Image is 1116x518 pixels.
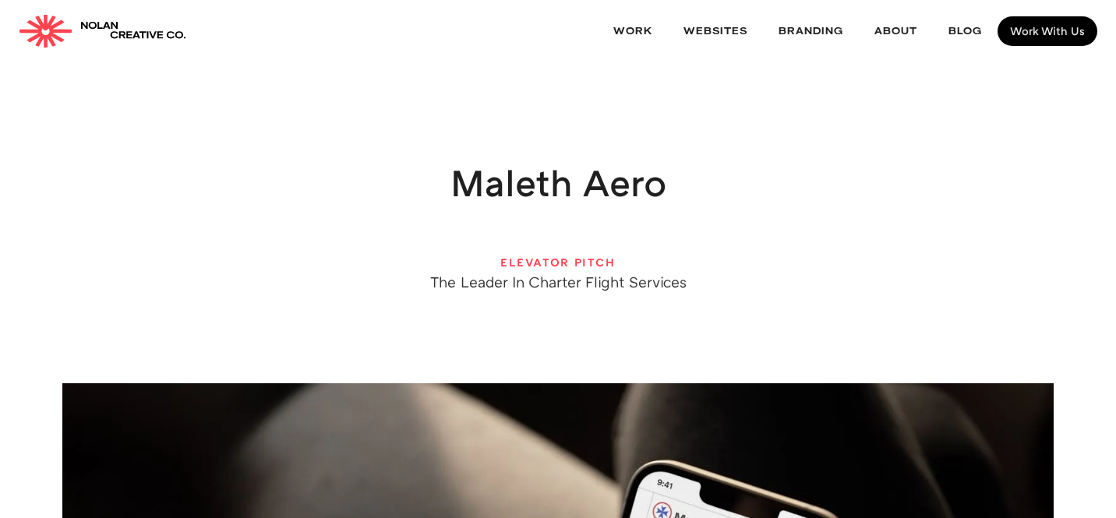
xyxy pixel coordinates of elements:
[859,11,933,52] a: About
[430,274,687,289] div: The Leader In Charter Flight Services
[668,11,763,52] a: websites
[1010,26,1085,37] div: Work With Us
[598,11,668,52] a: Work
[933,11,998,52] a: Blog
[19,15,186,48] a: home
[763,11,859,52] a: Branding
[998,16,1097,46] a: Work With Us
[19,15,72,48] img: Nolan Creative Co.
[500,257,616,268] h3: ELEVATOR PITCH
[62,164,1054,201] h1: Maleth Aero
